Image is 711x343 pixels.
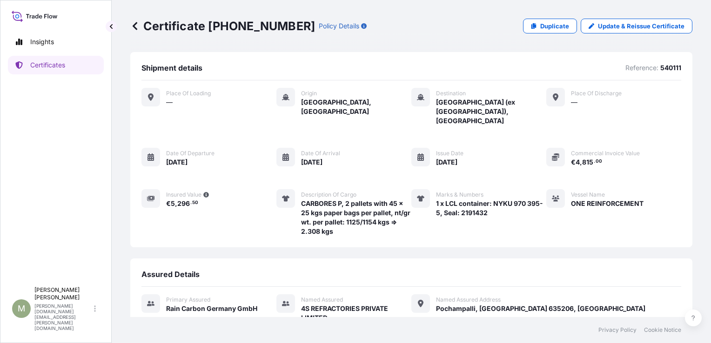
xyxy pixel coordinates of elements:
p: Duplicate [540,21,569,31]
p: 540111 [660,63,681,73]
span: Destination [436,90,466,97]
p: Update & Reissue Certificate [598,21,684,31]
p: Policy Details [319,21,359,31]
span: Description of cargo [301,191,356,198]
span: Shipment details [141,63,202,73]
a: Insights [8,33,104,51]
p: Certificates [30,60,65,70]
span: Rain Carbon Germany GmbH [166,304,257,313]
span: Marks & Numbers [436,191,483,198]
span: Issue Date [436,150,463,157]
span: € [571,159,576,165]
p: [PERSON_NAME][DOMAIN_NAME][EMAIL_ADDRESS][PERSON_NAME][DOMAIN_NAME] [34,303,92,331]
p: Certificate [PHONE_NUMBER] [130,19,315,33]
span: 4 [576,159,580,165]
span: 5 [171,200,175,207]
span: Vessel Name [571,191,605,198]
span: Date of departure [166,150,215,157]
span: — [166,98,173,107]
span: [DATE] [166,158,188,167]
span: — [571,98,577,107]
p: Insights [30,37,54,46]
span: Named Assured Address [436,296,501,303]
span: 50 [192,201,198,204]
span: Assured Details [141,270,200,279]
span: Place of discharge [571,90,622,97]
span: [DATE] [436,158,457,167]
span: Commercial Invoice Value [571,150,640,157]
span: , [580,159,582,165]
span: M [18,304,25,313]
span: [DATE] [301,158,322,167]
span: CARBORES P, 2 pallets with 45 x 25 kgs paper bags per pallet, nt/gr wt. per pallet: 1125/1154 kgs... [301,199,411,236]
span: Named Assured [301,296,343,303]
span: 296 [177,200,190,207]
p: Reference: [625,63,658,73]
a: Cookie Notice [644,326,681,334]
a: Duplicate [523,19,577,33]
span: Primary assured [166,296,210,303]
span: Place of Loading [166,90,211,97]
span: . [594,160,595,163]
span: , [175,200,177,207]
span: [GEOGRAPHIC_DATA] (ex [GEOGRAPHIC_DATA]), [GEOGRAPHIC_DATA] [436,98,546,125]
span: 4S REFRACTORIES PRIVATE LIMITED [301,304,411,323]
span: Pochampalli, [GEOGRAPHIC_DATA] 635206, [GEOGRAPHIC_DATA] [436,304,645,313]
span: [GEOGRAPHIC_DATA], [GEOGRAPHIC_DATA] [301,98,411,116]
span: 1 x LCL container: NYKU 970 395-5, Seal: 2191432 [436,199,546,218]
span: Insured Value [166,191,201,198]
a: Update & Reissue Certificate [581,19,692,33]
span: 00 [596,160,602,163]
span: . [190,201,192,204]
span: Origin [301,90,317,97]
span: Date of arrival [301,150,340,157]
span: € [166,200,171,207]
p: [PERSON_NAME] [PERSON_NAME] [34,286,92,301]
a: Privacy Policy [598,326,637,334]
a: Certificates [8,56,104,74]
span: ONE REINFORCEMENT [571,199,644,208]
span: 815 [582,159,593,165]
